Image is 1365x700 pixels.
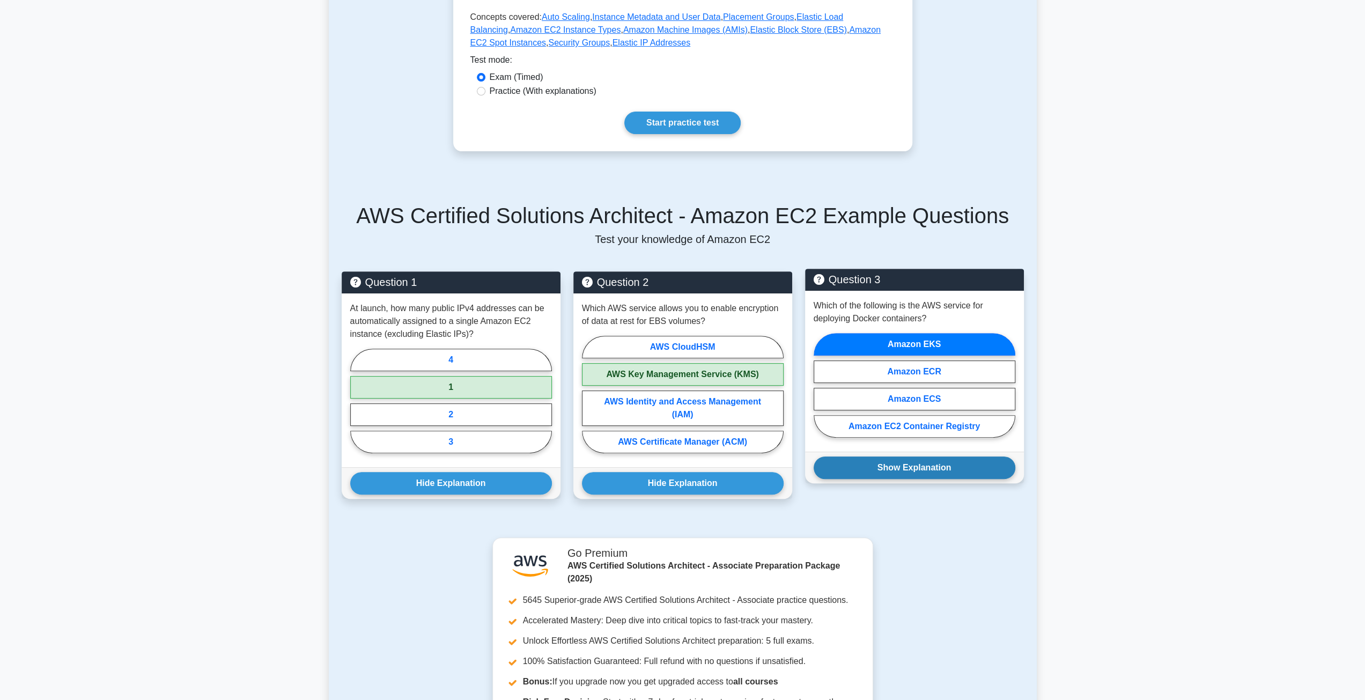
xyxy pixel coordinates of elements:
div: Test mode: [470,54,895,71]
button: Hide Explanation [582,472,784,495]
a: Security Groups [548,38,610,47]
a: Placement Groups [723,12,794,21]
label: 3 [350,431,552,453]
label: AWS Certificate Manager (ACM) [582,431,784,453]
a: Start practice test [624,112,741,134]
p: Which of the following is the AWS service for deploying Docker containers? [814,299,1015,325]
label: Practice (With explanations) [490,85,596,98]
label: AWS CloudHSM [582,336,784,358]
label: 2 [350,403,552,426]
label: Amazon ECR [814,360,1015,383]
label: AWS Identity and Access Management (IAM) [582,390,784,426]
h5: AWS Certified Solutions Architect - Amazon EC2 Example Questions [342,203,1024,229]
a: Auto Scaling [542,12,590,21]
label: Amazon EKS [814,333,1015,356]
label: Amazon ECS [814,388,1015,410]
label: Exam (Timed) [490,71,543,84]
button: Show Explanation [814,456,1015,479]
label: 1 [350,376,552,399]
label: Amazon EC2 Container Registry [814,415,1015,438]
p: Which AWS service allows you to enable encryption of data at rest for EBS volumes? [582,302,784,328]
a: Amazon EC2 Instance Types [510,25,621,34]
a: Amazon Machine Images (AMIs) [623,25,748,34]
p: At launch, how many public IPv4 addresses can be automatically assigned to a single Amazon EC2 in... [350,302,552,341]
h5: Question 1 [350,276,552,289]
p: Test your knowledge of Amazon EC2 [342,233,1024,246]
h5: Question 3 [814,273,1015,286]
label: 4 [350,349,552,371]
a: Elastic IP Addresses [613,38,691,47]
a: Instance Metadata and User Data [592,12,720,21]
h5: Question 2 [582,276,784,289]
label: AWS Key Management Service (KMS) [582,363,784,386]
a: Elastic Block Store (EBS) [750,25,847,34]
p: Concepts covered: , , , , , , , , , [470,11,895,54]
button: Hide Explanation [350,472,552,495]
